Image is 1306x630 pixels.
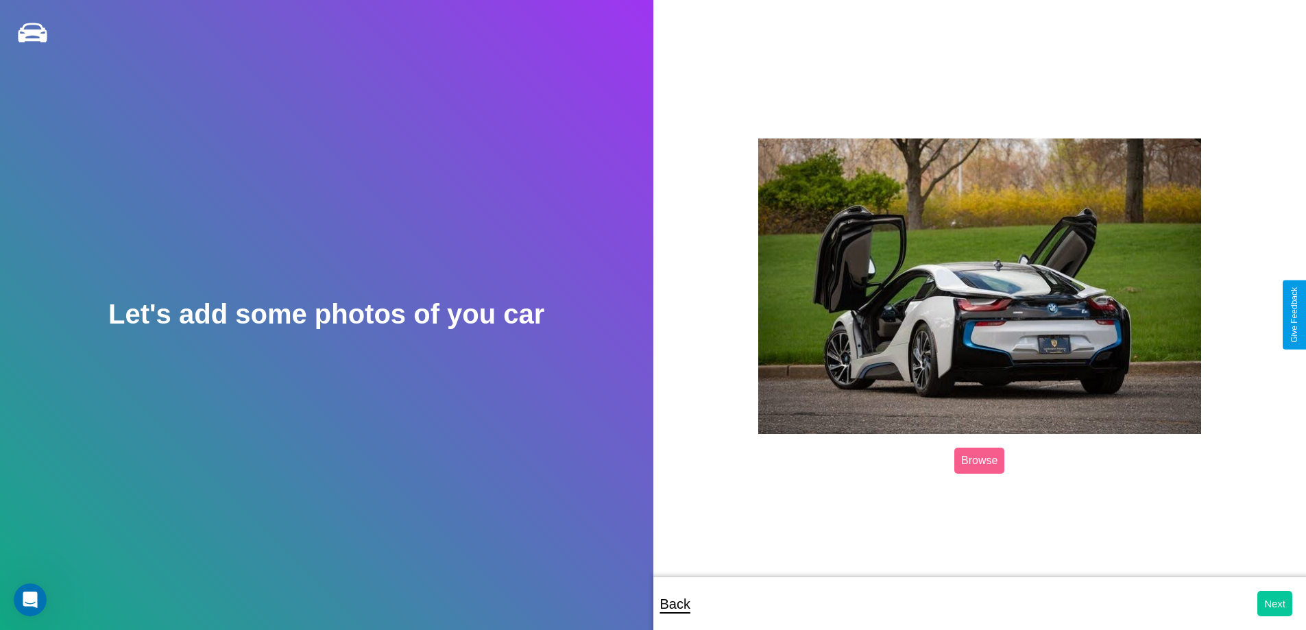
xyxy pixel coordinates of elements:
[14,583,47,616] iframe: Intercom live chat
[108,299,544,330] h2: Let's add some photos of you car
[758,138,1201,434] img: posted
[1290,287,1299,343] div: Give Feedback
[1257,591,1292,616] button: Next
[660,592,690,616] p: Back
[954,448,1004,474] label: Browse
